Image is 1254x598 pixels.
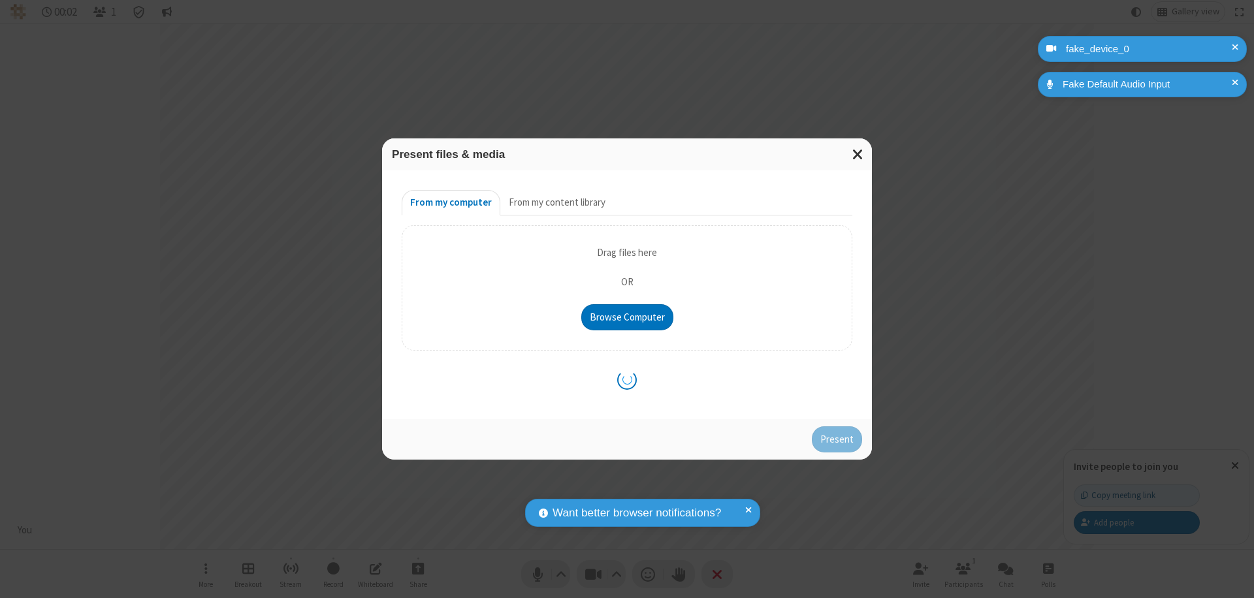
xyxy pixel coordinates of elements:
[500,190,614,216] button: From my content library
[402,225,852,351] div: Upload Background
[844,138,872,170] button: Close modal
[402,190,500,216] button: From my computer
[392,148,862,161] h3: Present files & media
[1061,42,1237,57] div: fake_device_0
[812,426,862,452] button: Present
[1058,77,1237,92] div: Fake Default Audio Input
[581,304,673,330] button: Browse Computer
[553,505,721,522] span: Want better browser notifications?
